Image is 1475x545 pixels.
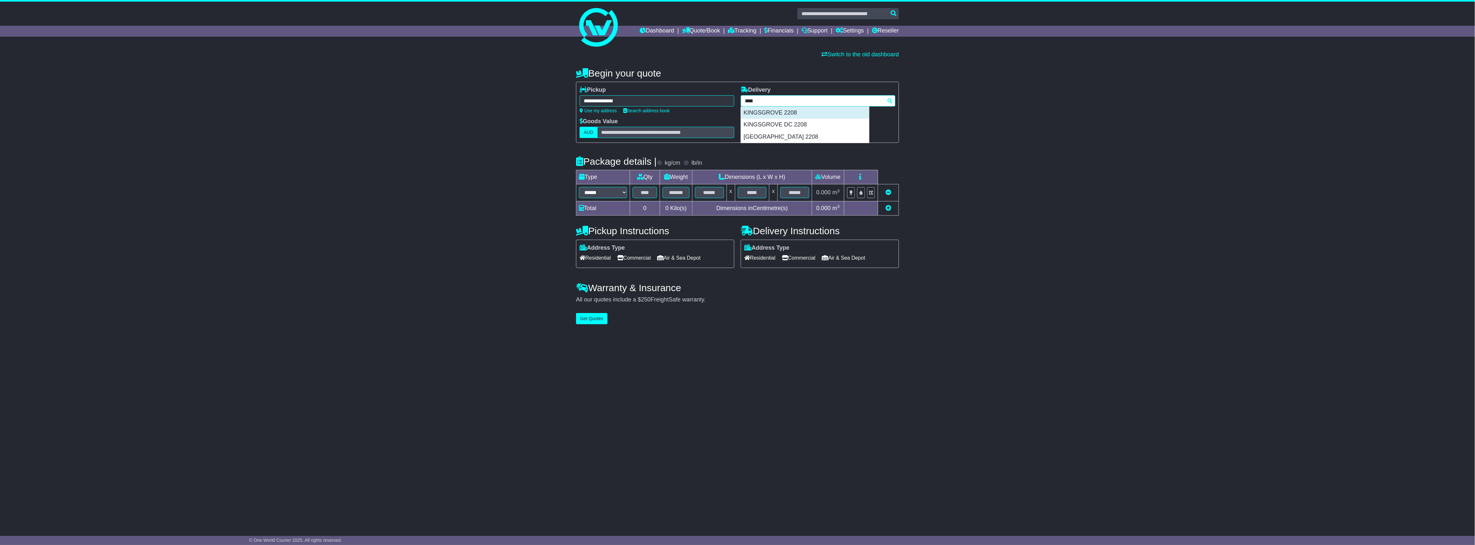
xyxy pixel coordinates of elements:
[692,160,702,167] label: lb/in
[576,313,608,324] button: Get Quotes
[837,189,840,193] sup: 3
[836,26,864,37] a: Settings
[682,26,720,37] a: Quote/Book
[692,201,812,215] td: Dimensions in Centimetre(s)
[741,119,869,131] div: KINGSGROVE DC 2208
[576,226,734,236] h4: Pickup Instructions
[885,189,891,196] a: Remove this item
[885,205,891,211] a: Add new item
[249,538,342,543] span: © One World Courier 2025. All rights reserved.
[822,253,866,263] span: Air & Sea Depot
[660,201,692,215] td: Kilo(s)
[816,189,831,196] span: 0.000
[576,170,630,184] td: Type
[580,245,625,252] label: Address Type
[630,170,660,184] td: Qty
[641,296,651,303] span: 250
[576,201,630,215] td: Total
[727,184,735,201] td: x
[741,131,869,143] div: [GEOGRAPHIC_DATA] 2208
[728,26,756,37] a: Tracking
[765,26,794,37] a: Financials
[665,160,680,167] label: kg/cm
[741,226,899,236] h4: Delivery Instructions
[816,205,831,211] span: 0.000
[802,26,828,37] a: Support
[630,201,660,215] td: 0
[692,170,812,184] td: Dimensions (L x W x H)
[741,95,895,106] typeahead: Please provide city
[665,205,669,211] span: 0
[640,26,674,37] a: Dashboard
[832,205,840,211] span: m
[822,51,899,58] a: Switch to the old dashboard
[576,282,899,293] h4: Warranty & Insurance
[580,118,618,125] label: Goods Value
[744,253,775,263] span: Residential
[660,170,692,184] td: Weight
[576,68,899,79] h4: Begin your quote
[872,26,899,37] a: Reseller
[837,204,840,209] sup: 3
[576,296,899,303] div: All our quotes include a $ FreightSafe warranty.
[769,184,778,201] td: x
[576,156,657,167] h4: Package details |
[741,87,771,94] label: Delivery
[580,108,617,113] a: Use my address
[832,189,840,196] span: m
[580,87,606,94] label: Pickup
[741,107,869,119] div: KINGSGROVE 2208
[617,253,651,263] span: Commercial
[580,253,611,263] span: Residential
[782,253,815,263] span: Commercial
[812,170,844,184] td: Volume
[657,253,701,263] span: Air & Sea Depot
[744,245,790,252] label: Address Type
[580,127,598,138] label: AUD
[623,108,670,113] a: Search address book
